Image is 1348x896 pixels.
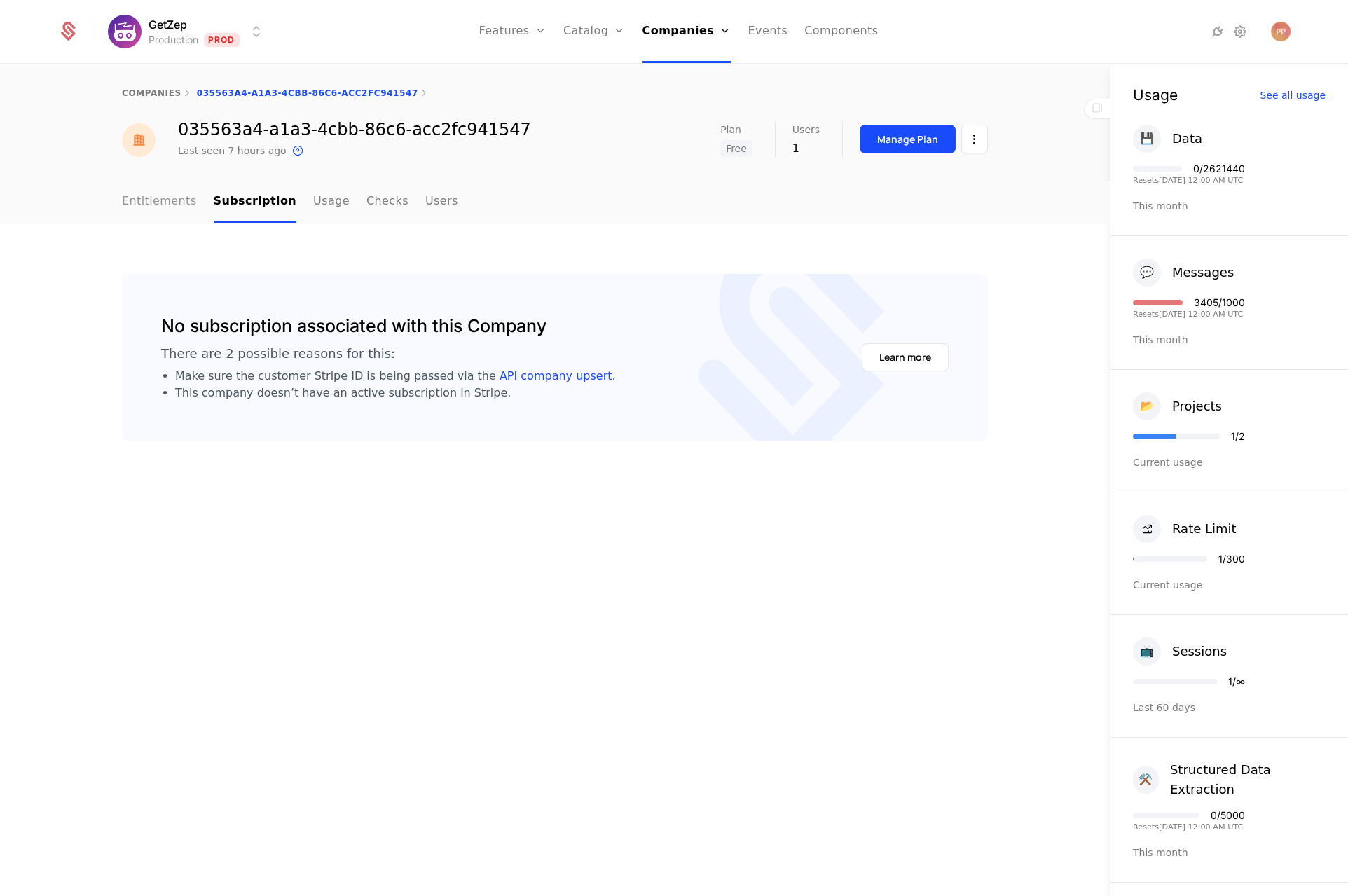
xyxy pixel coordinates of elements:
[1172,397,1222,416] div: Projects
[860,125,956,153] button: Manage Plan
[108,15,142,48] img: GetZep
[122,123,156,157] img: 035563a4-a1a3-4cbb-86c6-acc2fc941547
[1133,455,1326,469] div: Current usage
[366,181,408,223] a: Checks
[1172,129,1202,149] div: Data
[792,125,820,135] span: Users
[1133,515,1237,543] button: Rate Limit
[792,140,820,157] div: 1
[1133,392,1222,420] button: 📂Projects
[112,16,265,47] button: Select environment
[1172,642,1227,661] div: Sessions
[122,181,458,223] ul: Choose Sub Page
[961,125,988,153] button: Select action
[1133,392,1161,420] div: 📂
[122,181,197,223] a: Entitlements
[862,343,949,371] button: Learn more
[1172,263,1234,282] div: Messages
[1133,259,1161,287] div: 💬
[1133,701,1326,715] div: Last 60 days
[720,140,752,157] span: Free
[175,385,616,401] li: This company doesn’t have an active subscription in Stripe.
[1133,637,1161,666] div: 📺
[1133,846,1326,860] div: This month
[175,368,616,385] li: Make sure the customer Stripe ID is being passed via the .
[178,144,287,158] div: Last seen 7 hours ago
[425,181,458,223] a: Users
[161,313,546,340] div: No subscription associated with this Company
[1170,760,1326,799] div: Structured Data Extraction
[1133,578,1326,592] div: Current usage
[1172,519,1237,539] div: Rate Limit
[1133,125,1202,153] button: 💾Data
[149,16,187,33] span: GetZep
[1133,760,1326,799] button: ⚒️Structured Data Extraction
[122,181,988,223] nav: Main
[1133,88,1178,102] div: Usage
[214,181,297,223] a: Subscription
[1218,554,1245,564] div: 1 / 300
[1133,177,1245,184] div: Resets [DATE] 12:00 AM UTC
[1260,90,1326,100] div: See all usage
[1133,333,1326,347] div: This month
[1133,310,1245,318] div: Resets [DATE] 12:00 AM UTC
[1194,298,1245,308] div: 3405 / 1000
[1209,23,1226,40] a: Integrations
[204,33,240,47] span: Prod
[720,125,741,135] span: Plan
[1228,677,1245,687] div: 1 / ∞
[1133,125,1161,153] div: 💾
[1271,22,1291,41] button: Open user button
[178,121,531,138] div: 035563a4-a1a3-4cbb-86c6-acc2fc941547
[1232,23,1249,40] a: Settings
[1211,811,1245,820] div: 0 / 5000
[161,345,395,362] div: There are 2 possible reasons for this:
[1193,164,1245,174] div: 0 / 2621440
[1271,22,1291,41] img: Paul Paliychuk
[500,369,612,382] a: API company upsert
[122,88,181,98] a: companies
[1133,823,1245,831] div: Resets [DATE] 12:00 AM UTC
[1133,199,1326,213] div: This month
[1133,259,1234,287] button: 💬Messages
[877,132,938,146] div: Manage Plan
[149,33,198,47] div: Production
[1231,432,1245,441] div: 1 / 2
[1133,766,1159,794] div: ⚒️
[313,181,350,223] a: Usage
[1133,637,1227,666] button: 📺Sessions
